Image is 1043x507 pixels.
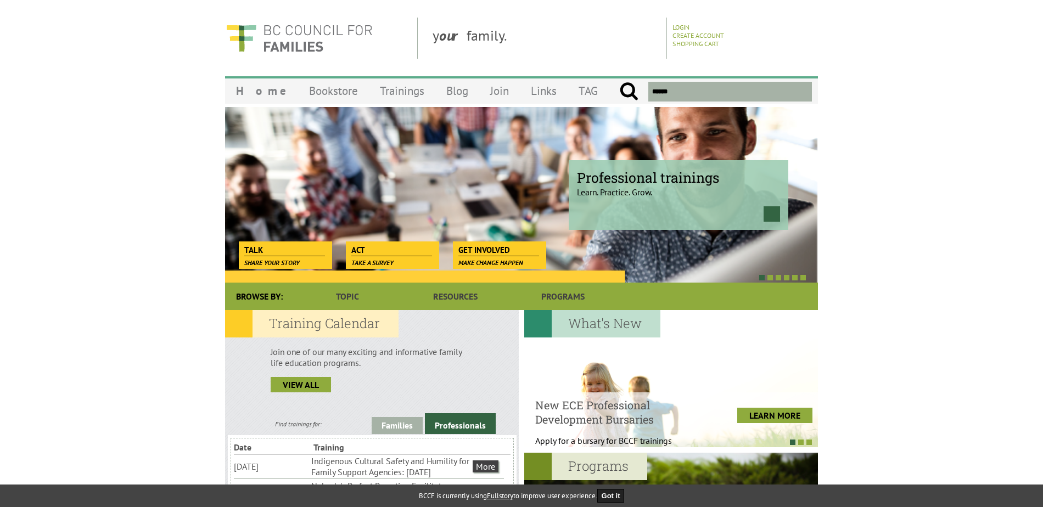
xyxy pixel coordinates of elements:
a: TAG [568,78,609,104]
h2: Training Calendar [225,310,399,337]
h2: Programs [524,453,647,480]
a: Join [479,78,520,104]
span: Act [351,244,432,256]
a: Home [225,78,298,104]
li: Nobody's Perfect Parenting Facilitator Training: [DATE] [311,479,470,503]
a: Talk Share your story [239,241,330,257]
a: Act Take a survey [346,241,438,257]
p: Apply for a bursary for BCCF trainings West... [535,435,699,457]
a: view all [271,377,331,392]
span: Professional trainings [577,168,780,187]
a: Families [372,417,423,434]
a: More [473,460,498,472]
h2: What's New [524,310,660,337]
li: Indigenous Cultural Safety and Humility for Family Support Agencies: [DATE] [311,454,470,478]
a: Bookstore [298,78,369,104]
div: Find trainings for: [225,420,372,428]
div: y family. [424,18,667,59]
img: BC Council for FAMILIES [225,18,373,59]
a: Blog [435,78,479,104]
a: Create Account [672,31,724,40]
a: Links [520,78,568,104]
h4: New ECE Professional Development Bursaries [535,398,699,426]
span: Take a survey [351,258,394,267]
li: Date [234,441,311,454]
a: Trainings [369,78,435,104]
div: Browse By: [225,283,294,310]
strong: our [439,26,467,44]
p: Learn. Practice. Grow. [577,177,780,198]
a: Login [672,23,689,31]
p: Join one of our many exciting and informative family life education programs. [271,346,473,368]
span: Get Involved [458,244,539,256]
li: Training [313,441,391,454]
a: Get Involved Make change happen [453,241,545,257]
a: Shopping Cart [672,40,719,48]
li: [DATE] [234,460,309,473]
a: Topic [294,283,401,310]
a: Professionals [425,413,496,434]
span: Share your story [244,258,300,267]
a: Programs [509,283,617,310]
a: LEARN MORE [737,408,812,423]
a: Fullstory [487,491,513,500]
input: Submit [619,82,638,102]
a: Resources [401,283,509,310]
span: Talk [244,244,325,256]
button: Got it [597,489,625,503]
span: Make change happen [458,258,523,267]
